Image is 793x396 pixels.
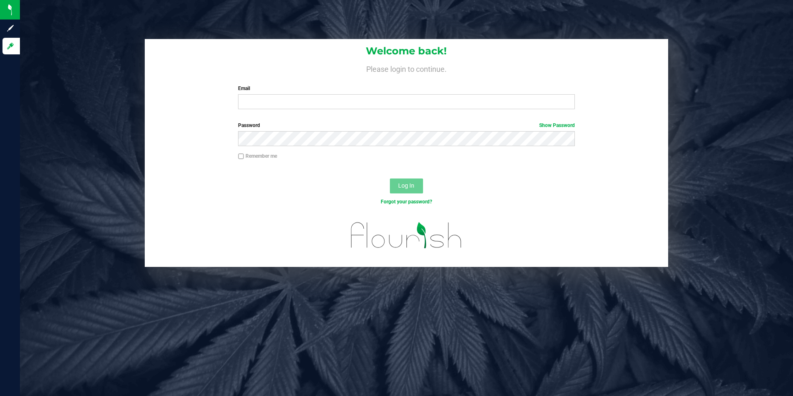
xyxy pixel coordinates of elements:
[539,122,575,128] a: Show Password
[145,63,669,73] h4: Please login to continue.
[381,199,432,205] a: Forgot your password?
[238,85,575,92] label: Email
[238,152,277,160] label: Remember me
[6,24,15,32] inline-svg: Sign up
[6,42,15,50] inline-svg: Log in
[341,214,472,257] img: flourish_logo.svg
[398,182,414,189] span: Log In
[145,46,669,56] h1: Welcome back!
[390,178,423,193] button: Log In
[238,122,260,128] span: Password
[238,154,244,159] input: Remember me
